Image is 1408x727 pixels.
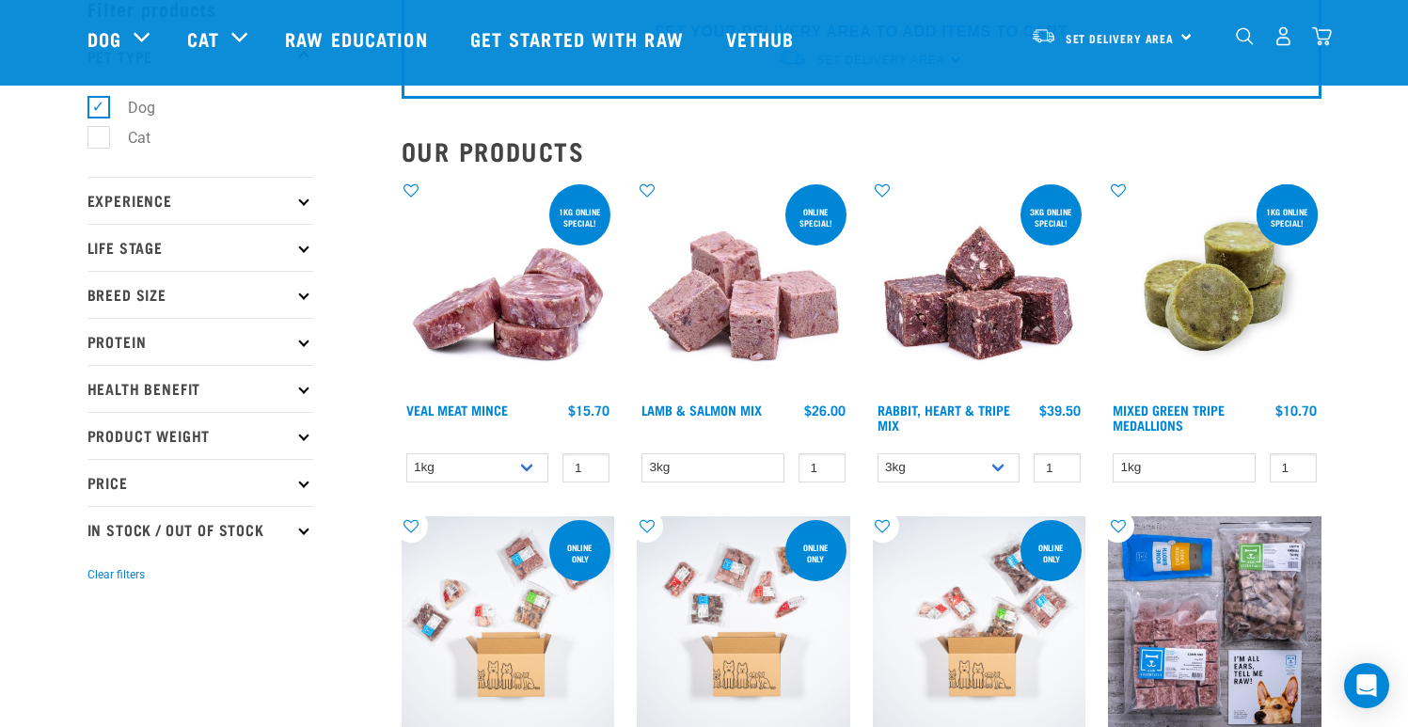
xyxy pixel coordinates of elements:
p: In Stock / Out Of Stock [87,506,313,553]
p: Health Benefit [87,365,313,412]
a: Veal Meat Mince [406,406,508,413]
a: Cat [187,24,219,53]
p: Product Weight [87,412,313,459]
img: 1029 Lamb Salmon Mix 01 [637,181,850,394]
p: Experience [87,177,313,224]
div: Online Only [549,533,610,573]
button: Clear filters [87,566,145,583]
p: Breed Size [87,271,313,318]
div: 1kg online special! [549,198,610,237]
a: Dog [87,24,121,53]
img: 1160 Veal Meat Mince Medallions 01 [402,181,615,394]
p: Protein [87,318,313,365]
label: Dog [98,96,163,119]
img: 1175 Rabbit Heart Tripe Mix 01 [873,181,1086,394]
input: 1 [1034,453,1081,482]
img: home-icon@2x.png [1312,26,1332,46]
div: ONLINE SPECIAL! [785,198,846,237]
div: 3kg online special! [1020,198,1082,237]
div: $15.70 [568,403,609,418]
img: user.png [1274,26,1293,46]
div: $10.70 [1275,403,1317,418]
a: Vethub [707,1,818,76]
a: Mixed Green Tripe Medallions [1113,406,1225,428]
div: Online Only [785,533,846,573]
h2: Our Products [402,136,1321,166]
span: Set Delivery Area [1066,35,1175,41]
div: Open Intercom Messenger [1344,663,1389,708]
p: Price [87,459,313,506]
a: Get started with Raw [451,1,707,76]
input: 1 [799,453,846,482]
div: $39.50 [1039,403,1081,418]
img: van-moving.png [1031,27,1056,44]
div: 1kg online special! [1257,198,1318,237]
p: Life Stage [87,224,313,271]
img: home-icon-1@2x.png [1236,27,1254,45]
label: Cat [98,126,158,150]
input: 1 [562,453,609,482]
a: Rabbit, Heart & Tripe Mix [878,406,1010,428]
input: 1 [1270,453,1317,482]
div: Online Only [1020,533,1082,573]
img: Mixed Green Tripe [1108,181,1321,394]
a: Lamb & Salmon Mix [641,406,762,413]
a: Raw Education [266,1,451,76]
div: $26.00 [804,403,846,418]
